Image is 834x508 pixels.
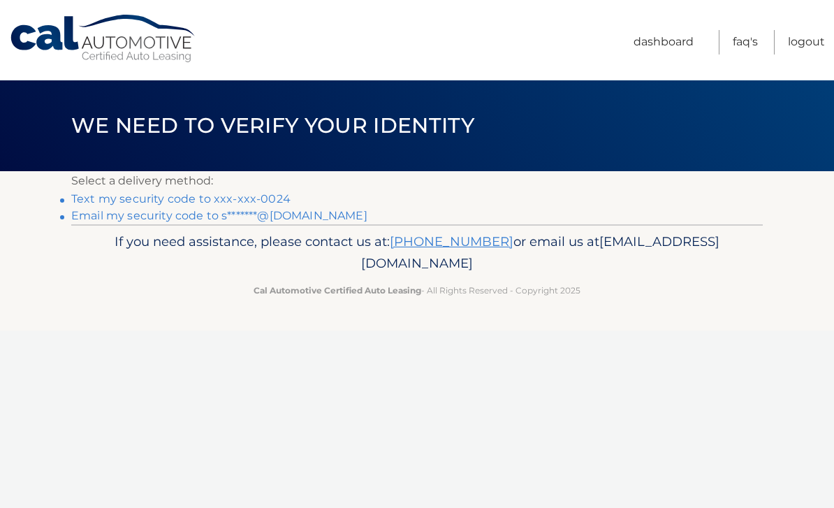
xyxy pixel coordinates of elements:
a: Cal Automotive [9,14,198,64]
strong: Cal Automotive Certified Auto Leasing [254,285,421,296]
p: If you need assistance, please contact us at: or email us at [80,231,754,275]
a: Text my security code to xxx-xxx-0024 [71,192,291,205]
p: - All Rights Reserved - Copyright 2025 [80,283,754,298]
a: Dashboard [634,30,694,55]
p: Select a delivery method: [71,171,763,191]
span: We need to verify your identity [71,113,474,138]
a: [PHONE_NUMBER] [390,233,513,249]
a: FAQ's [733,30,758,55]
a: Email my security code to s*******@[DOMAIN_NAME] [71,209,367,222]
a: Logout [788,30,825,55]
